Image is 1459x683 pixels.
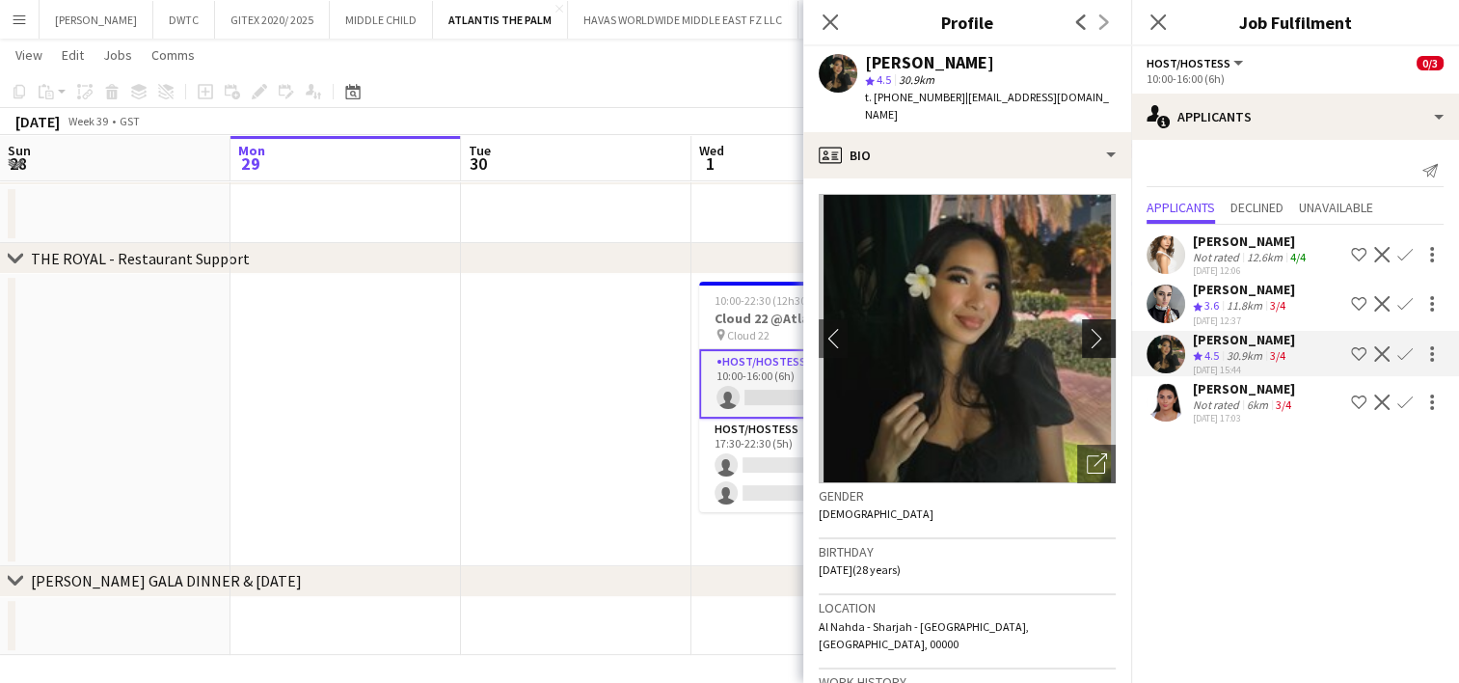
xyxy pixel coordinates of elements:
[865,90,965,104] span: t. [PHONE_NUMBER]
[819,562,901,577] span: [DATE] (28 years)
[696,152,724,175] span: 1
[64,114,112,128] span: Week 39
[31,249,250,268] div: THE ROYAL - Restaurant Support
[144,42,203,68] a: Comms
[1193,314,1295,327] div: [DATE] 12:37
[15,112,60,131] div: [DATE]
[699,282,915,512] app-job-card: 10:00-22:30 (12h30m)0/3Cloud 22 @Atlantis the Royal Cloud 222 RolesHost/Hostess4A0/110:00-16:00 (...
[466,152,491,175] span: 30
[1147,201,1215,214] span: Applicants
[803,132,1131,178] div: Bio
[1131,10,1459,35] h3: Job Fulfilment
[1243,250,1286,264] div: 12.6km
[215,1,330,39] button: GITEX 2020/ 2025
[1193,331,1295,348] div: [PERSON_NAME]
[95,42,140,68] a: Jobs
[1147,71,1444,86] div: 10:00-16:00 (6h)
[1223,298,1266,314] div: 11.8km
[1193,364,1295,376] div: [DATE] 15:44
[895,72,938,87] span: 30.9km
[235,152,265,175] span: 29
[727,328,770,342] span: Cloud 22
[1193,380,1295,397] div: [PERSON_NAME]
[715,293,821,308] span: 10:00-22:30 (12h30m)
[699,419,915,512] app-card-role: Host/Hostess0/217:30-22:30 (5h)
[1243,397,1272,412] div: 6km
[819,506,933,521] span: [DEMOGRAPHIC_DATA]
[1223,348,1266,365] div: 30.9km
[1193,232,1310,250] div: [PERSON_NAME]
[699,310,915,327] h3: Cloud 22 @Atlantis the Royal
[819,543,1116,560] h3: Birthday
[238,142,265,159] span: Mon
[819,487,1116,505] h3: Gender
[5,152,31,175] span: 28
[568,1,798,39] button: HAVAS WORLDWIDE MIDDLE EAST FZ LLC
[330,1,433,39] button: MIDDLE CHILD
[803,10,1131,35] h3: Profile
[469,142,491,159] span: Tue
[1290,250,1306,264] app-skills-label: 4/4
[433,1,568,39] button: ATLANTIS THE PALM
[151,46,195,64] span: Comms
[62,46,84,64] span: Edit
[1193,250,1243,264] div: Not rated
[153,1,215,39] button: DWTC
[1270,348,1285,363] app-skills-label: 3/4
[1204,348,1219,363] span: 4.5
[1147,56,1246,70] button: Host/Hostess
[1276,397,1291,412] app-skills-label: 3/4
[699,349,915,419] app-card-role: Host/Hostess4A0/110:00-16:00 (6h)
[1077,445,1116,483] div: Open photos pop-in
[699,142,724,159] span: Wed
[819,599,1116,616] h3: Location
[120,114,140,128] div: GST
[1193,397,1243,412] div: Not rated
[865,54,994,71] div: [PERSON_NAME]
[877,72,891,87] span: 4.5
[1204,298,1219,313] span: 3.6
[1131,94,1459,140] div: Applicants
[103,46,132,64] span: Jobs
[1270,298,1285,313] app-skills-label: 3/4
[31,571,302,590] div: [PERSON_NAME] GALA DINNER & [DATE]
[15,46,42,64] span: View
[1299,201,1373,214] span: Unavailable
[1193,281,1295,298] div: [PERSON_NAME]
[8,42,50,68] a: View
[1193,264,1310,277] div: [DATE] 12:06
[54,42,92,68] a: Edit
[1230,201,1283,214] span: Declined
[865,90,1109,122] span: | [EMAIL_ADDRESS][DOMAIN_NAME]
[40,1,153,39] button: [PERSON_NAME]
[8,142,31,159] span: Sun
[1147,56,1230,70] span: Host/Hostess
[1417,56,1444,70] span: 0/3
[798,1,922,39] button: VAS DUBAI EVENTS
[819,619,1029,651] span: Al Nahda - Sharjah - [GEOGRAPHIC_DATA], [GEOGRAPHIC_DATA], 00000
[1193,412,1295,424] div: [DATE] 17:03
[819,194,1116,483] img: Crew avatar or photo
